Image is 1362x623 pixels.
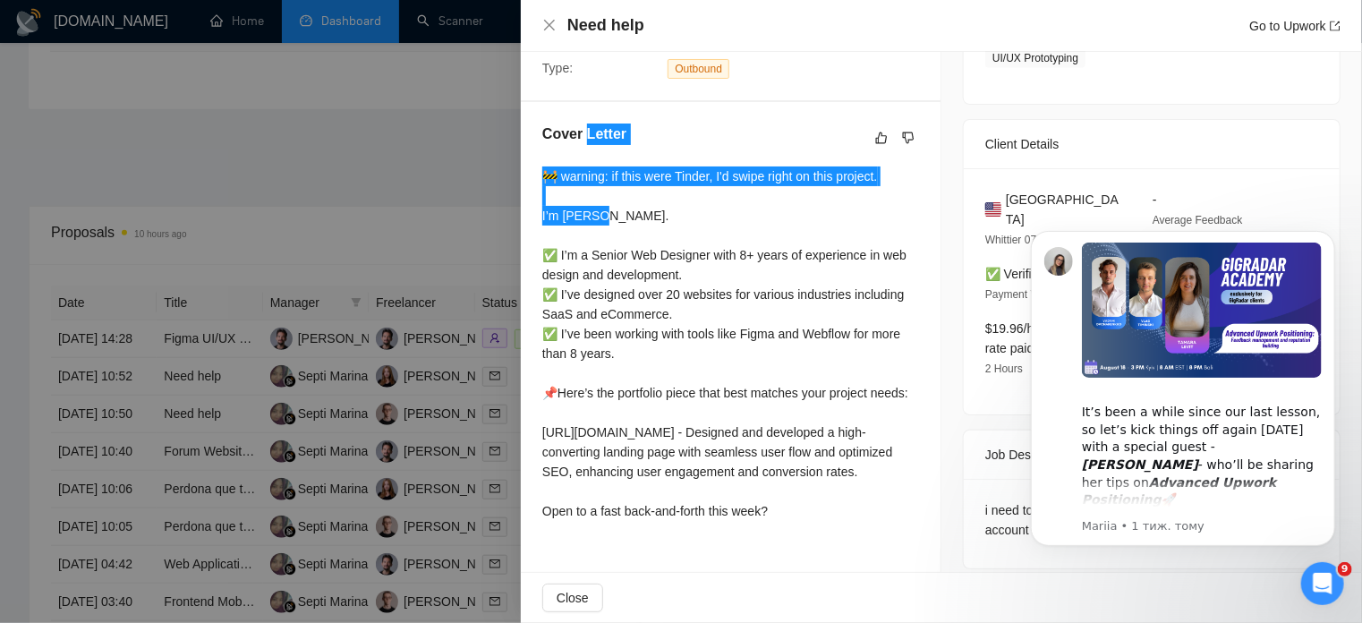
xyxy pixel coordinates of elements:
[1249,19,1341,33] a: Go to Upworkexport
[902,131,915,145] span: dislike
[985,363,1023,375] span: 2 Hours
[668,59,729,79] span: Outbound
[1330,21,1341,31] span: export
[1338,562,1352,576] span: 9
[985,321,1100,355] span: $19.96/hr avg hourly rate paid
[567,14,644,37] h4: Need help
[985,120,1318,168] div: Client Details
[985,234,1070,246] span: Whittier 07:46 AM
[985,431,1318,479] div: Job Description
[875,131,888,145] span: like
[1153,192,1157,207] span: -
[1004,204,1362,575] iframe: Intercom notifications повідомлення
[985,48,1085,68] span: UI/UX Prototyping
[985,288,1083,301] span: Payment Verification
[985,500,1318,540] div: i need to finish my web page pages and tunnels i have a account with high level
[557,588,589,608] span: Close
[871,127,892,149] button: like
[542,584,603,612] button: Close
[542,166,919,521] div: 🚧 warning: if this were Tinder, I'd swipe right on this project. I’m [PERSON_NAME]. ✅ I’m a Senio...
[542,18,557,33] button: Close
[1301,562,1344,605] iframe: Intercom live chat
[542,124,626,145] h5: Cover Letter
[985,200,1001,219] img: 🇺🇸
[542,61,573,75] span: Type:
[542,18,557,32] span: close
[1006,190,1124,229] span: [GEOGRAPHIC_DATA]
[985,267,1046,281] span: ✅ Verified
[898,127,919,149] button: dislike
